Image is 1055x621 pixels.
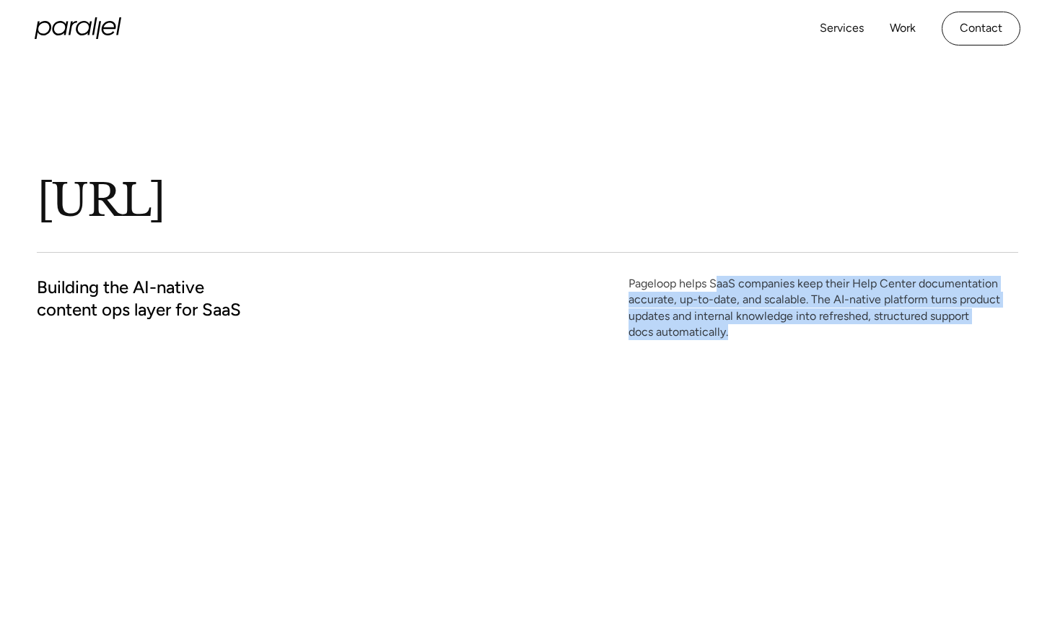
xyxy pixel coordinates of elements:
[890,18,916,39] a: Work
[629,276,1018,341] p: Pageloop helps SaaS companies keep their Help Center documentation accurate, up-to-date, and scal...
[820,18,864,39] a: Services
[37,173,614,229] h1: [URL]
[37,276,307,321] h2: Building the AI-native content ops layer for SaaS
[942,12,1020,45] a: Contact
